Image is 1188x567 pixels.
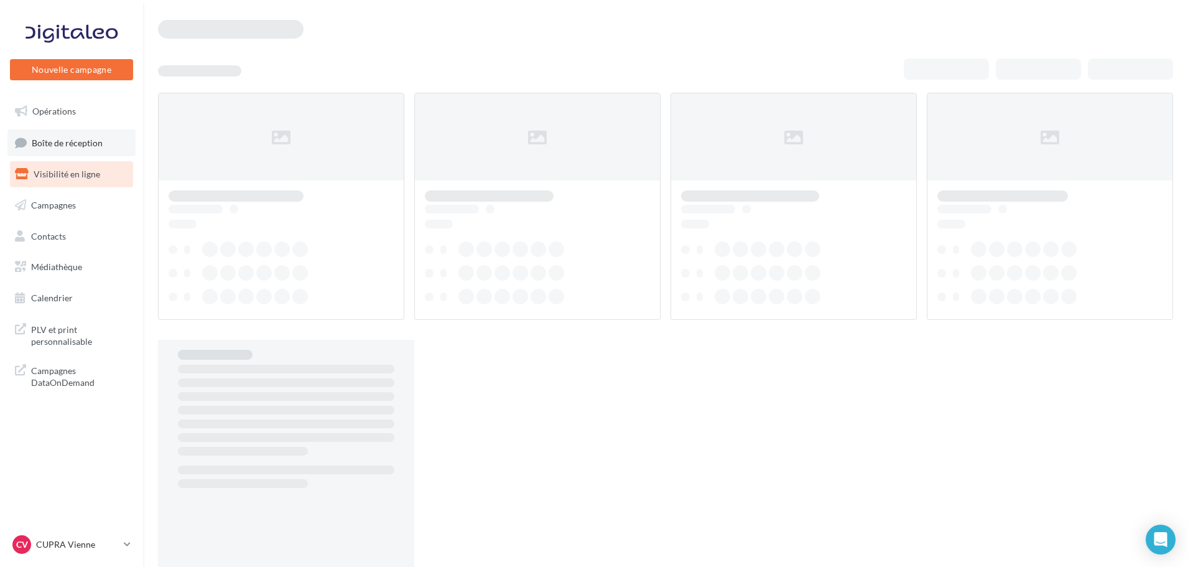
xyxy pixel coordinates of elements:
a: Opérations [7,98,136,124]
a: CV CUPRA Vienne [10,533,133,556]
span: Calendrier [31,293,73,303]
p: CUPRA Vienne [36,538,119,551]
span: CV [16,538,28,551]
a: Contacts [7,223,136,250]
span: Campagnes [31,200,76,210]
a: Calendrier [7,285,136,311]
a: Campagnes [7,192,136,218]
span: Visibilité en ligne [34,169,100,179]
span: PLV et print personnalisable [31,321,128,348]
span: Opérations [32,106,76,116]
a: Campagnes DataOnDemand [7,357,136,394]
span: Contacts [31,230,66,241]
span: Campagnes DataOnDemand [31,362,128,389]
span: Boîte de réception [32,137,103,148]
button: Nouvelle campagne [10,59,133,80]
a: Boîte de réception [7,129,136,156]
a: Visibilité en ligne [7,161,136,187]
a: PLV et print personnalisable [7,316,136,353]
a: Médiathèque [7,254,136,280]
div: Open Intercom Messenger [1146,525,1176,555]
span: Médiathèque [31,261,82,272]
